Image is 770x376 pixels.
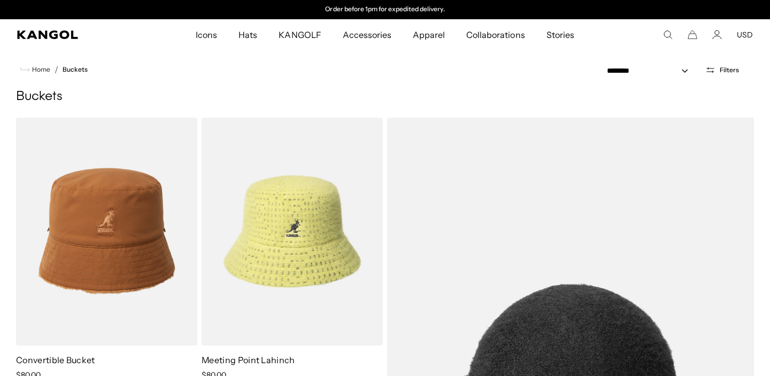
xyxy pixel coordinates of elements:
a: Collaborations [456,19,535,50]
slideshow-component: Announcement bar [275,5,495,14]
img: Convertible Bucket [16,118,197,346]
span: Icons [196,19,217,50]
a: Kangol [17,30,129,39]
a: Icons [185,19,228,50]
h1: Buckets [16,89,754,105]
a: Home [20,65,50,74]
img: Meeting Point Lahinch [202,118,383,346]
span: Home [30,66,50,73]
a: Account [712,30,722,40]
a: KANGOLF [268,19,332,50]
span: Apparel [413,19,445,50]
a: Buckets [63,66,88,73]
div: 2 of 2 [275,5,495,14]
select: Sort by: Featured [603,65,699,76]
p: Order before 1pm for expedited delivery. [325,5,444,14]
a: Convertible Bucket [16,355,95,365]
a: Stories [536,19,585,50]
button: Cart [688,30,697,40]
a: Hats [228,19,268,50]
button: USD [737,30,753,40]
span: KANGOLF [279,19,321,50]
a: Meeting Point Lahinch [202,355,295,365]
summary: Search here [663,30,673,40]
span: Accessories [343,19,391,50]
span: Filters [720,66,739,74]
li: / [50,63,58,76]
a: Accessories [332,19,402,50]
span: Collaborations [466,19,525,50]
button: Open filters [699,65,745,75]
div: Announcement [275,5,495,14]
span: Hats [238,19,257,50]
span: Stories [546,19,574,50]
a: Apparel [402,19,456,50]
